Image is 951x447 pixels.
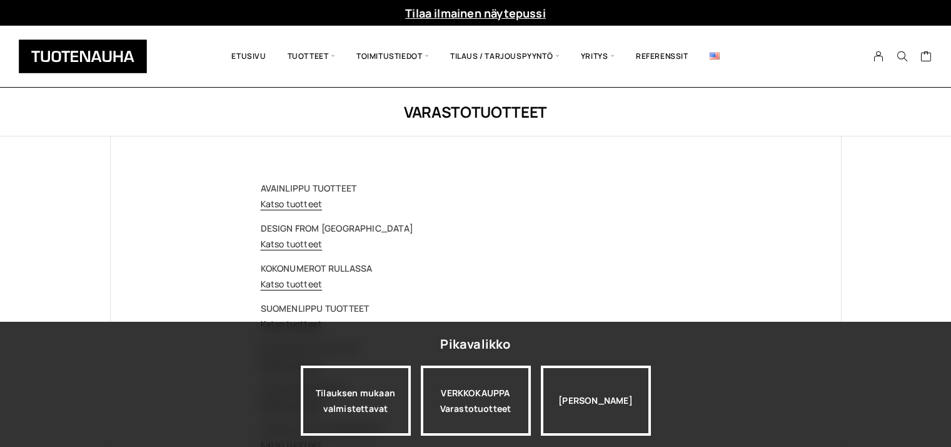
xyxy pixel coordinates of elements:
[19,39,147,73] img: Tuotenauha Oy
[277,35,346,78] span: Tuotteet
[346,35,440,78] span: Toimitustiedot
[110,101,842,122] h1: Varastotuotteet
[440,333,510,356] div: Pikavalikko
[261,302,370,314] strong: SUOMENLIPPU TUOTTEET
[301,366,411,436] a: Tilauksen mukaan valmistettavat
[890,51,914,62] button: Search
[261,262,373,274] strong: KOKONUMEROT RULLASSA
[261,238,323,250] a: Katso tuotteet
[570,35,625,78] span: Yritys
[261,318,323,330] a: Katso tuotteet
[421,366,531,436] a: VERKKOKAUPPAVarastotuotteet
[261,182,357,194] strong: AVAINLIPPU TUOTTEET
[710,53,720,59] img: English
[261,198,323,210] a: Katso tuotteet
[541,366,651,436] div: [PERSON_NAME]
[440,35,570,78] span: Tilaus / Tarjouspyyntö
[261,278,323,290] a: Katso tuotteet
[920,50,932,65] a: Cart
[625,35,699,78] a: Referenssit
[261,222,413,234] strong: DESIGN FROM [GEOGRAPHIC_DATA]
[221,35,276,78] a: Etusivu
[867,51,891,62] a: My Account
[421,366,531,436] div: VERKKOKAUPPA Varastotuotteet
[405,6,546,21] a: Tilaa ilmainen näytepussi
